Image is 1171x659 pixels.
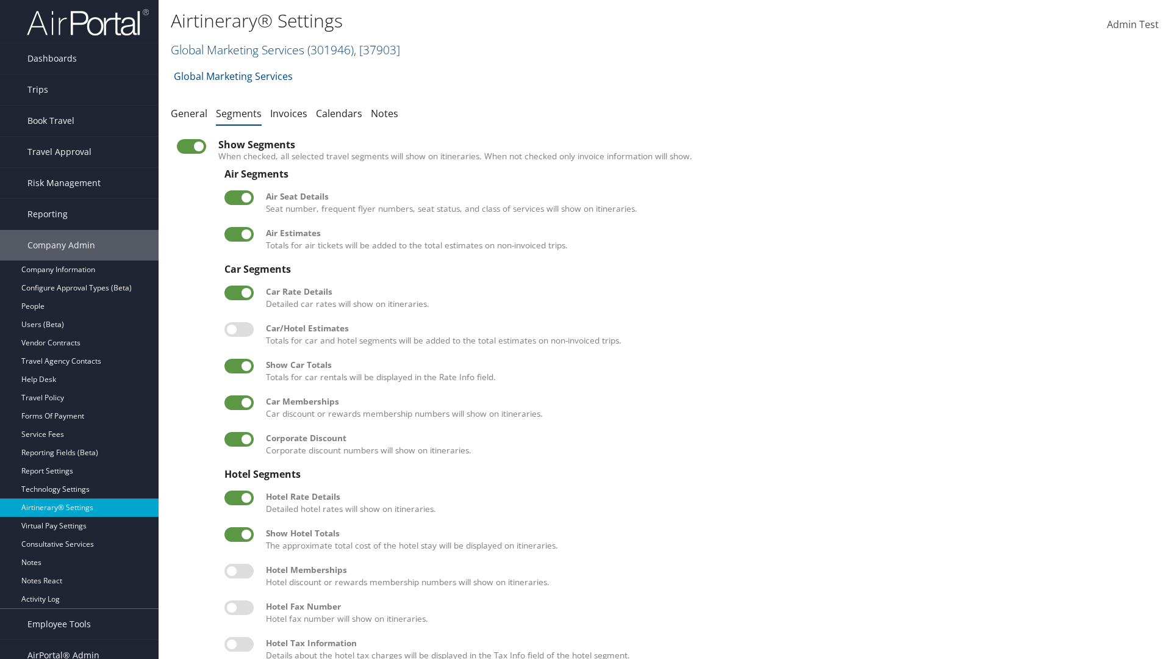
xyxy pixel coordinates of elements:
label: Corporate discount numbers will show on itineraries. [266,432,1147,457]
span: Admin Test [1107,18,1159,31]
span: , [ 37903 ] [354,41,400,58]
span: ( 301946 ) [307,41,354,58]
div: Show Hotel Totals [266,527,1147,539]
div: Corporate Discount [266,432,1147,444]
a: Invoices [270,107,307,120]
span: Reporting [27,199,68,229]
label: Totals for air tickets will be added to the total estimates on non-invoiced trips. [266,227,1147,252]
div: Show Car Totals [266,359,1147,371]
span: Trips [27,74,48,105]
label: The approximate total cost of the hotel stay will be displayed on itineraries. [266,527,1147,552]
a: Admin Test [1107,6,1159,44]
a: General [171,107,207,120]
a: Calendars [316,107,362,120]
label: Totals for car rentals will be displayed in the Rate Info field. [266,359,1147,384]
label: When checked, all selected travel segments will show on itineraries. When not checked only invoic... [218,150,1153,162]
div: Car Rate Details [266,286,1147,298]
label: Hotel fax number will show on itineraries. [266,600,1147,625]
div: Hotel Segments [224,469,1147,480]
span: Risk Management [27,168,101,198]
div: Air Seat Details [266,190,1147,203]
div: Show Segments [218,139,1153,150]
a: Notes [371,107,398,120]
img: airportal-logo.png [27,8,149,37]
span: Company Admin [27,230,95,261]
label: Detailed car rates will show on itineraries. [266,286,1147,311]
div: Hotel Memberships [266,564,1147,576]
a: Segments [216,107,262,120]
span: Dashboards [27,43,77,74]
div: Car/Hotel Estimates [266,322,1147,334]
a: Global Marketing Services [174,64,293,88]
label: Car discount or rewards membership numbers will show on itineraries. [266,395,1147,420]
a: Global Marketing Services [171,41,400,58]
div: Car Memberships [266,395,1147,408]
label: Detailed hotel rates will show on itineraries. [266,491,1147,516]
label: Seat number, frequent flyer numbers, seat status, and class of services will show on itineraries. [266,190,1147,215]
label: Hotel discount or rewards membership numbers will show on itineraries. [266,564,1147,589]
span: Travel Approval [27,137,91,167]
div: Car Segments [224,264,1147,275]
div: Hotel Fax Number [266,600,1147,613]
div: Hotel Rate Details [266,491,1147,503]
span: Book Travel [27,106,74,136]
div: Air Segments [224,168,1147,179]
span: Employee Tools [27,609,91,639]
label: Totals for car and hotel segments will be added to the total estimates on non-invoiced trips. [266,322,1147,347]
h1: Airtinerary® Settings [171,8,829,34]
div: Hotel Tax Information [266,637,1147,649]
div: Air Estimates [266,227,1147,239]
